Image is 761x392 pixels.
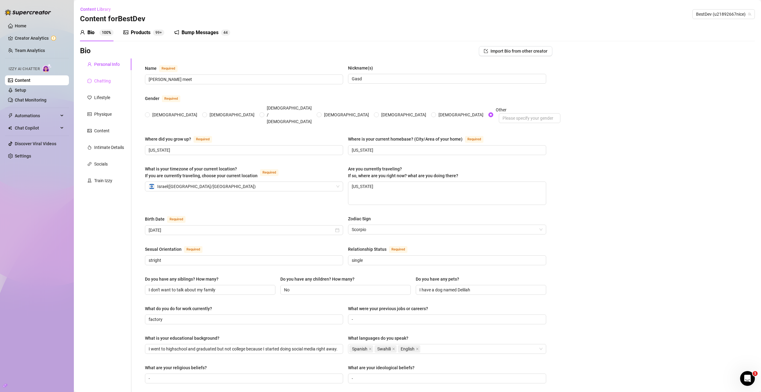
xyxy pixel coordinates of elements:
img: il [149,183,155,190]
label: Gender [145,95,187,102]
span: Spanish [349,345,373,353]
span: Required [465,136,483,143]
sup: 124 [153,30,164,36]
a: Content [15,78,30,83]
span: Spanish [352,346,367,352]
span: [DEMOGRAPHIC_DATA] [379,111,429,118]
span: notification [174,30,179,35]
div: Socials [94,161,108,167]
div: What were your previous jobs or careers? [348,305,428,312]
label: What is your educational background? [145,335,224,342]
span: thunderbolt [8,113,13,118]
button: Content Library [80,4,116,14]
span: [DEMOGRAPHIC_DATA] / [DEMOGRAPHIC_DATA] [264,105,314,125]
div: Relationship Status [348,246,387,253]
label: What are your ideological beliefs? [348,364,419,371]
a: Team Analytics [15,48,45,53]
span: 1 [753,371,758,376]
span: Chat Copilot [15,123,58,133]
input: What do you do for work currently? [149,316,338,323]
sup: 44 [221,30,230,36]
img: Chat Copilot [8,126,12,130]
span: [DEMOGRAPHIC_DATA] [207,111,257,118]
label: Relationship Status [348,246,414,253]
img: logo-BBDzfeDw.svg [5,9,51,15]
div: Where did you grow up? [145,136,191,142]
span: Are you currently traveling? If so, where are you right now? what are you doing there? [348,166,458,178]
input: What is your educational background? [149,346,338,352]
span: Other [493,106,563,123]
span: build [3,383,7,388]
h3: Content for BestDev [80,14,145,24]
span: [DEMOGRAPHIC_DATA] [436,111,486,118]
input: Other [499,113,560,123]
a: Discover Viral Videos [15,141,56,146]
label: What are your religious beliefs? [145,364,211,371]
div: Chatting [94,78,111,84]
input: Where did you grow up? [149,147,338,154]
span: English [401,346,415,352]
span: Automations [15,111,58,121]
a: Chat Monitoring [15,98,46,102]
h3: Bio [80,46,91,56]
div: What languages do you speak? [348,335,408,342]
div: What is your educational background? [145,335,219,342]
span: idcard [87,112,92,116]
div: Zodiac Sign [348,215,371,222]
span: close [369,347,372,350]
div: Do you have any siblings? How many? [145,276,218,282]
div: What are your religious beliefs? [145,364,207,371]
span: experiment [87,178,92,183]
label: Where is your current homebase? (City/Area of your home) [348,135,490,143]
div: Do you have any pets? [416,276,459,282]
div: Nickname(s) [348,65,373,71]
label: Zodiac Sign [348,215,375,222]
iframe: Intercom live chat [740,371,755,386]
input: Name [149,76,338,83]
div: Content [94,127,110,134]
span: Required [260,169,278,176]
input: Relationship Status [352,257,541,264]
label: Name [145,65,184,72]
span: close [416,347,419,350]
a: Setup [15,88,26,93]
div: What do you do for work currently? [145,305,212,312]
span: Import Bio from other creator [491,49,547,54]
span: Izzy AI Chatter [9,66,40,72]
span: Swahili [374,345,397,353]
div: Products [131,29,150,36]
input: Do you have any children? How many? [284,286,406,293]
label: Do you have any children? How many? [280,276,359,282]
img: AI Chatter [42,64,52,73]
input: Where is your current homebase? (City/Area of your home) [352,147,541,154]
span: 4 [223,30,226,35]
span: fire [87,145,92,150]
span: 4 [226,30,228,35]
div: Birth Date [145,216,165,222]
span: What is your timezone of your current location? If you are currently traveling, choose your curre... [145,166,258,178]
div: Gender [145,95,159,102]
span: Required [162,95,180,102]
input: Sexual Orientation [149,257,338,264]
div: Bio [87,29,94,36]
button: Import Bio from other creator [479,46,552,56]
span: BestDev (u21892667nice) [696,10,751,19]
label: Sexual Orientation [145,246,209,253]
span: Required [184,246,202,253]
label: Nickname(s) [348,65,377,71]
span: [DEMOGRAPHIC_DATA] [322,111,371,118]
span: heart [87,95,92,100]
label: What languages do you speak? [348,335,413,342]
label: Do you have any pets? [416,276,463,282]
span: user [80,30,85,35]
span: Required [167,216,186,223]
div: What are your ideological beliefs? [348,364,415,371]
a: Creator Analytics exclamation-circle [15,33,64,43]
input: What are your religious beliefs? [149,375,338,382]
textarea: [US_STATE] [348,182,546,205]
div: Train Izzy [94,177,112,184]
input: What are your ideological beliefs? [352,375,541,382]
input: Nickname(s) [352,75,541,82]
input: Birth Date [149,227,334,234]
div: Lifestyle [94,94,110,101]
